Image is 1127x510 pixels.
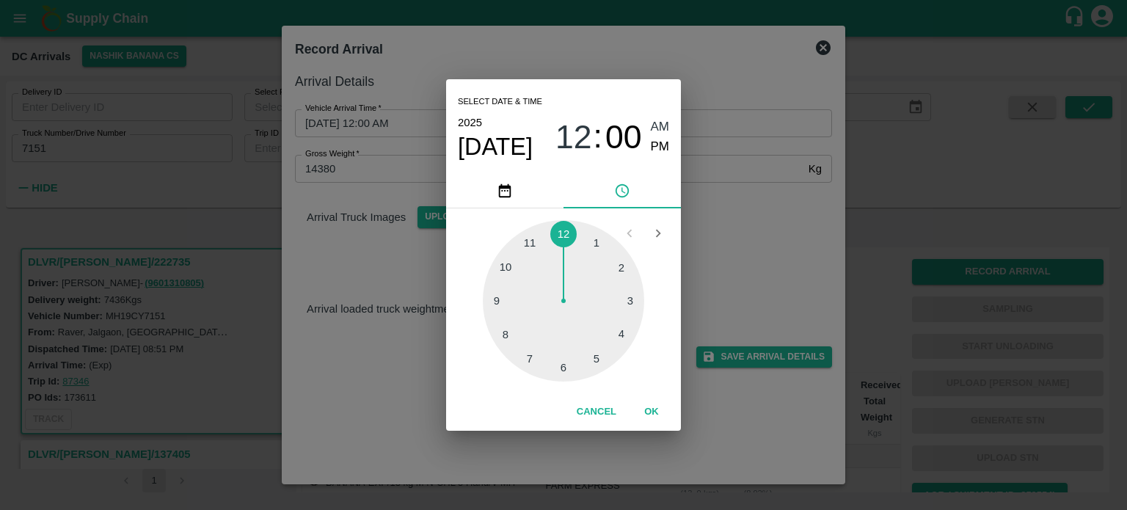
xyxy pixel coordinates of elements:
[555,117,592,156] button: 12
[644,219,672,247] button: Open next view
[458,91,542,113] span: Select date & time
[446,173,563,208] button: pick date
[605,118,642,156] span: 00
[651,117,670,137] button: AM
[563,173,681,208] button: pick time
[458,113,482,132] button: 2025
[458,132,533,161] button: [DATE]
[594,117,602,156] span: :
[651,137,670,157] button: PM
[571,399,622,425] button: Cancel
[628,399,675,425] button: OK
[605,117,642,156] button: 00
[555,118,592,156] span: 12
